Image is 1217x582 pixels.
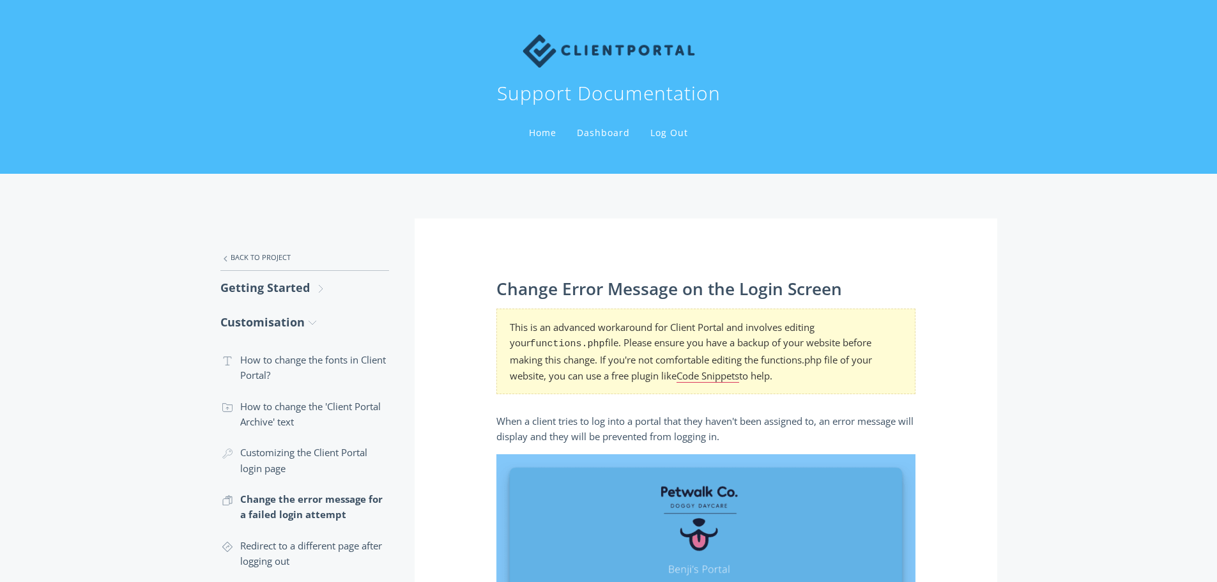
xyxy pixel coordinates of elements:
a: How to change the fonts in Client Portal? [220,344,389,391]
a: Customisation [220,305,389,339]
a: Redirect to a different page after logging out [220,530,389,577]
a: Change the error message for a failed login attempt [220,484,389,530]
a: Code Snippets [677,369,739,383]
section: This is an advanced workaround for Client Portal and involves editing your file. Please ensure yo... [496,309,915,395]
a: Back to Project [220,244,389,271]
a: Log Out [648,126,691,139]
h2: Change Error Message on the Login Screen [496,280,915,299]
h1: Support Documentation [497,80,721,106]
a: Customizing the Client Portal login page [220,437,389,484]
a: Dashboard [574,126,632,139]
a: Getting Started [220,271,389,305]
a: Home [526,126,559,139]
a: How to change the 'Client Portal Archive' text [220,391,389,438]
p: When a client tries to log into a portal that they haven't been assigned to, an error message wil... [496,413,915,445]
code: functions.php [530,339,605,349]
